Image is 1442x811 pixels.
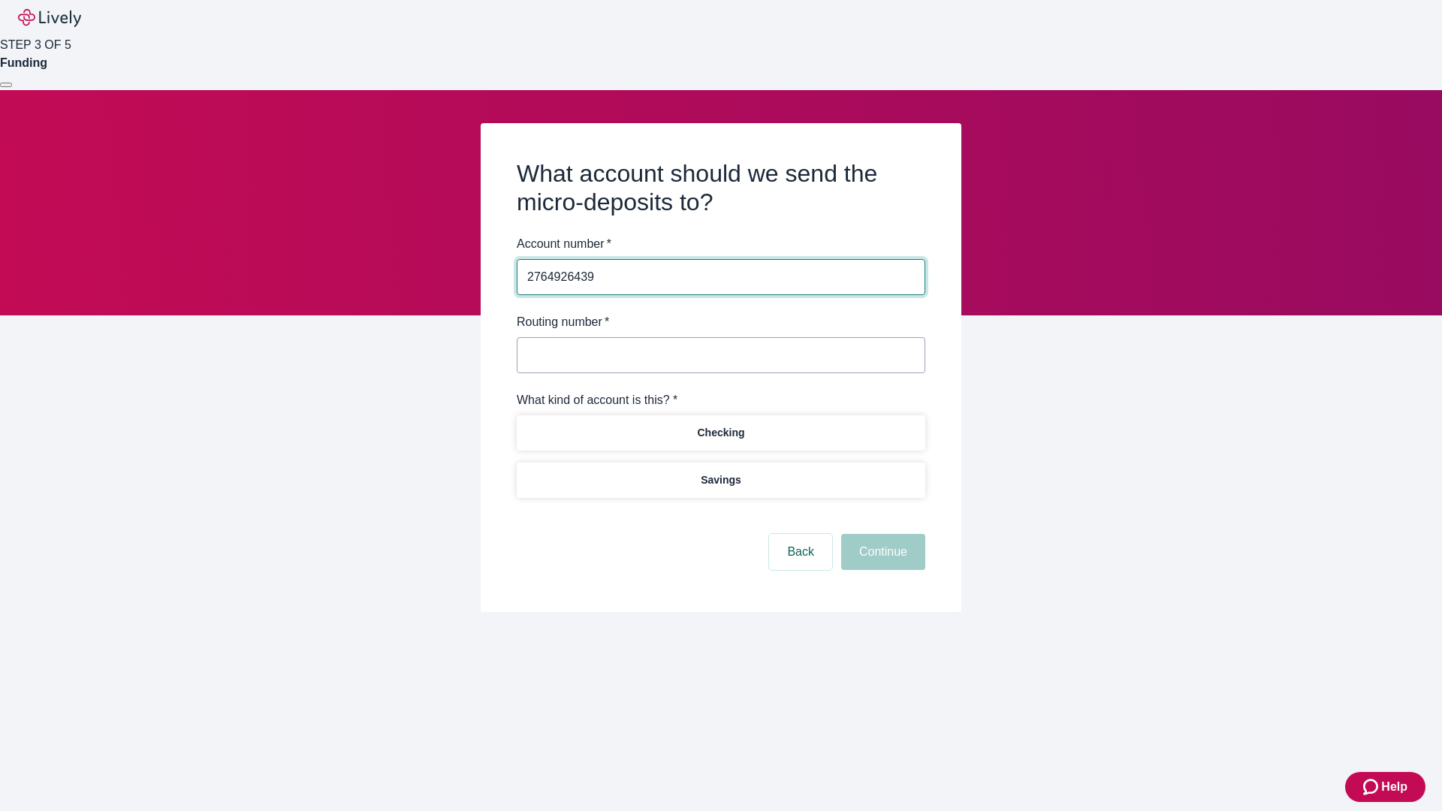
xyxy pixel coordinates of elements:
[517,313,609,331] label: Routing number
[697,425,744,441] p: Checking
[517,415,925,451] button: Checking
[701,472,741,488] p: Savings
[1345,772,1425,802] button: Zendesk support iconHelp
[1363,778,1381,796] svg: Zendesk support icon
[517,159,925,217] h2: What account should we send the micro-deposits to?
[18,9,81,27] img: Lively
[517,235,611,253] label: Account number
[517,463,925,498] button: Savings
[517,391,677,409] label: What kind of account is this? *
[769,534,832,570] button: Back
[1381,778,1407,796] span: Help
